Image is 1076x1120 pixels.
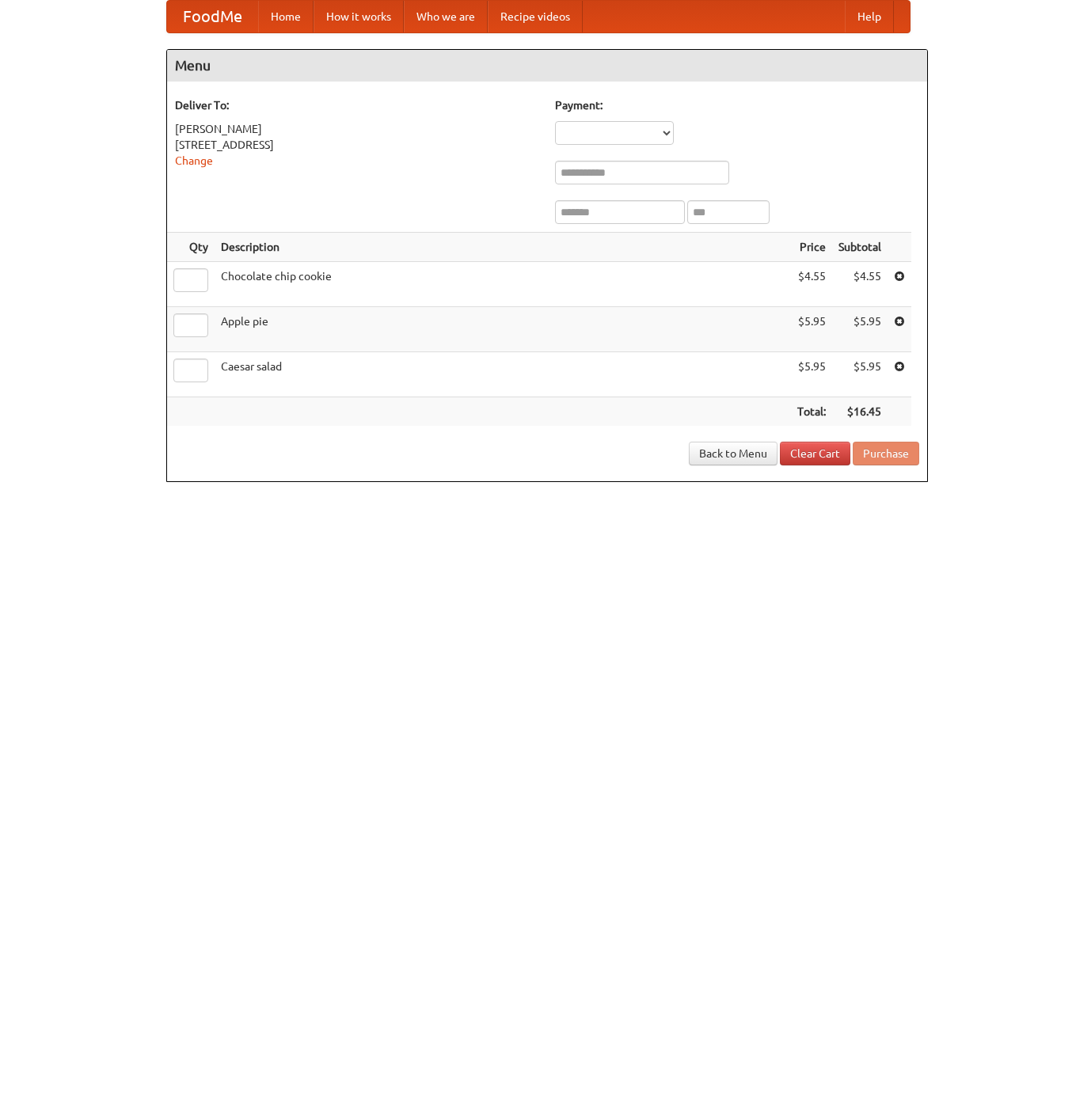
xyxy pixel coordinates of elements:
[167,50,927,82] h4: Menu
[215,233,791,262] th: Description
[167,1,258,32] a: FoodMe
[258,1,314,32] a: Home
[845,1,894,32] a: Help
[215,307,791,352] td: Apple pie
[791,233,832,262] th: Price
[215,262,791,307] td: Chocolate chip cookie
[689,442,778,465] a: Back to Menu
[175,154,213,167] a: Change
[215,352,791,397] td: Caesar salad
[832,397,888,427] th: $16.45
[555,97,919,113] h5: Payment:
[404,1,488,32] a: Who we are
[791,352,832,397] td: $5.95
[832,262,888,307] td: $4.55
[832,352,888,397] td: $5.95
[780,442,850,465] a: Clear Cart
[175,97,539,113] h5: Deliver To:
[488,1,583,32] a: Recipe videos
[175,137,539,153] div: [STREET_ADDRESS]
[791,397,832,427] th: Total:
[832,233,888,262] th: Subtotal
[314,1,404,32] a: How it works
[175,121,539,137] div: [PERSON_NAME]
[791,262,832,307] td: $4.55
[832,307,888,352] td: $5.95
[167,233,215,262] th: Qty
[791,307,832,352] td: $5.95
[853,442,919,465] button: Purchase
